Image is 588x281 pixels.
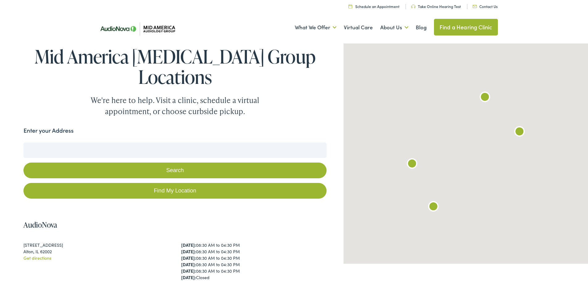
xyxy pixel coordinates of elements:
[426,200,441,215] div: AudioNova
[181,255,196,261] strong: [DATE]:
[181,248,196,254] strong: [DATE]:
[434,19,498,35] a: Find a Hearing Clinic
[23,143,326,158] input: Enter your address or zip code
[23,163,326,178] button: Search
[23,183,326,199] a: Find My Location
[473,4,498,9] a: Contact Us
[23,126,73,135] label: Enter your Address
[348,4,352,8] img: utility icon
[23,220,57,230] a: AudioNova
[344,16,373,39] a: Virtual Care
[181,268,196,274] strong: [DATE]:
[181,261,196,267] strong: [DATE]:
[416,16,427,39] a: Blog
[23,248,169,255] div: Alton, IL 62002
[295,16,336,39] a: What We Offer
[411,4,461,9] a: Take Online Hearing Test
[23,242,169,248] div: [STREET_ADDRESS]
[405,157,419,172] div: AudioNova
[23,255,51,261] a: Get directions
[473,5,477,8] img: utility icon
[181,242,196,248] strong: [DATE]:
[23,46,326,87] h1: Mid America [MEDICAL_DATA] Group Locations
[380,16,408,39] a: About Us
[477,90,492,105] div: AudioNova
[348,4,399,9] a: Schedule an Appointment
[411,5,415,8] img: utility icon
[512,125,527,140] div: AudioNova
[181,274,196,280] strong: [DATE]:
[76,95,274,117] div: We're here to help. Visit a clinic, schedule a virtual appointment, or choose curbside pickup.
